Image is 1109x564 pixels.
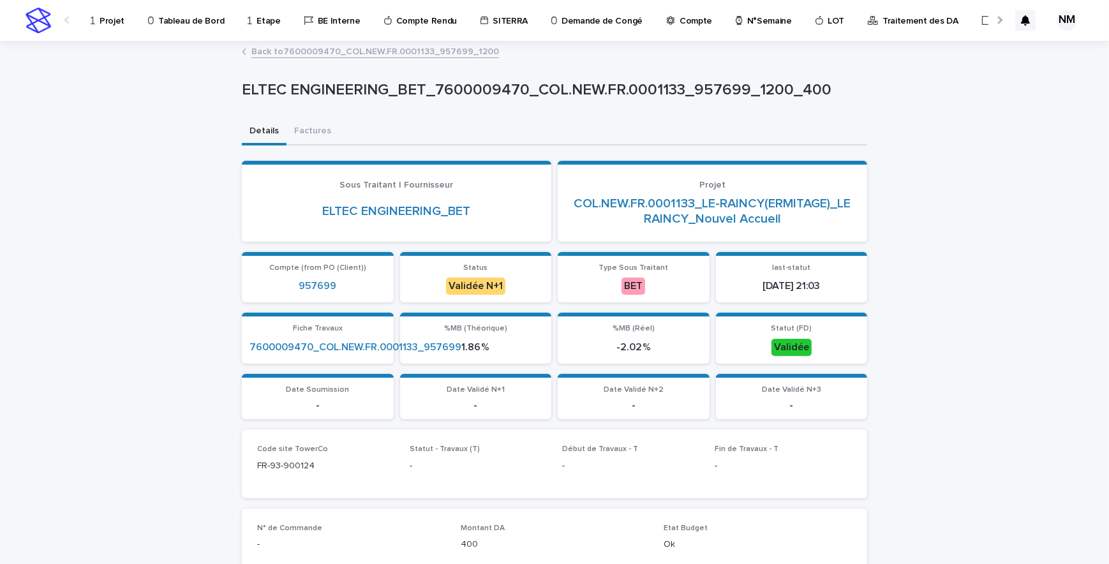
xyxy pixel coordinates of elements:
[287,119,339,145] button: Factures
[461,538,649,551] p: 400
[699,181,726,189] span: Projet
[1057,10,1077,31] div: NM
[447,386,505,394] span: Date Validé N+1
[621,278,645,295] div: BET
[242,81,862,100] p: ELTEC ENGINEERING_BET_7600009470_COL.NEW.FR.0001133_957699_1200_400
[408,341,544,353] p: 1.86 %
[724,280,860,292] p: [DATE] 21:03
[249,399,386,412] p: -
[562,459,699,473] p: -
[410,445,480,453] span: Statut - Travaux (T)
[724,399,860,412] p: -
[257,445,328,453] span: Code site TowerCo
[762,386,821,394] span: Date Validé N+3
[715,459,852,473] p: -
[565,399,702,412] p: -
[286,386,349,394] span: Date Soumission
[26,8,51,33] img: stacker-logo-s-only.png
[269,264,366,272] span: Compte (from PO (Client))
[446,278,505,295] div: Validée N+1
[604,386,664,394] span: Date Validé N+2
[299,280,336,292] a: 957699
[257,524,322,532] span: N° de Commande
[461,524,505,532] span: Montant DA
[410,459,547,473] p: -
[242,119,287,145] button: Details
[444,325,507,332] span: %MB (Théorique)
[463,264,488,272] span: Status
[257,459,394,473] p: FR-93-900124
[340,181,454,189] span: Sous Traitant | Fournisseur
[664,538,852,551] p: Ok
[771,339,812,356] div: Validée
[323,204,471,219] a: ELTEC ENGINEERING_BET
[249,341,461,353] a: 7600009470_COL.NEW.FR.0001133_957699
[771,325,812,332] span: Statut (FD)
[599,264,668,272] span: Type Sous Traitant
[573,196,852,226] a: COL.NEW.FR.0001133_LE-RAINCY(ERMITAGE)_LE RAINCY_Nouvel Accueil
[715,445,778,453] span: Fin de Travaux - T
[257,538,445,551] p: -
[664,524,708,532] span: Etat Budget
[251,43,499,58] a: Back to7600009470_COL.NEW.FR.0001133_957699_1200
[408,399,544,412] p: -
[772,264,810,272] span: last-statut
[293,325,343,332] span: Fiche Travaux
[613,325,655,332] span: %MB (Réel)
[565,341,702,353] p: -2.02 %
[562,445,638,453] span: Début de Travaux - T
